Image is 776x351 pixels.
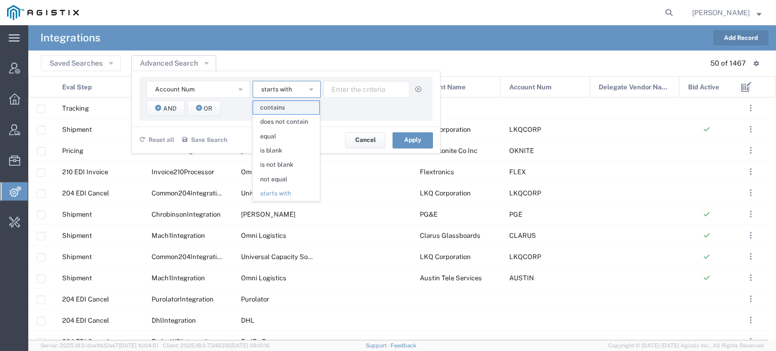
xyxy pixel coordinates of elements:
span: LKQ Corporation [420,126,471,133]
span: LKQCORP [509,189,541,197]
button: Save Search [182,131,228,149]
span: Pricing [62,147,83,155]
span: ChrobinsonIntegration [152,211,221,218]
span: Roman Kononenko [692,7,750,18]
span: Mach1Integration [152,232,205,239]
span: Common204Integration [152,253,224,261]
button: Saved Searches [41,55,121,71]
button: ... [744,334,758,348]
button: Cancel [345,132,385,148]
span: not equal [253,173,319,186]
button: ... [744,313,758,327]
span: Eval Step [62,77,92,98]
h4: Integrations [40,25,101,51]
span: Delegate Vendor Name [599,77,668,98]
span: Reset all [149,135,174,145]
span: Universal Capacity Solutions [241,253,329,261]
button: Or [187,101,221,117]
span: . . . [750,272,752,284]
span: Omni Logistics [241,168,286,176]
span: Shipment [62,274,92,282]
span: is not blank [253,158,319,171]
span: Invoice210Processor [152,168,214,176]
span: is blank [253,144,319,157]
span: Flextronics [420,168,454,176]
button: [PERSON_NAME] [692,7,762,19]
span: LKQ Corporation [420,253,471,261]
button: ... [744,122,758,136]
button: ... [744,101,758,115]
span: Server: 2025.18.0-daa1fe12ee7 [40,342,158,348]
a: Feedback [391,342,416,348]
span: Tracking [62,105,89,112]
span: . . . [750,166,752,178]
span: Account Name [420,77,466,98]
span: Mach1Integration [152,274,205,282]
span: FLEX [509,168,526,176]
span: DHL [241,317,255,324]
span: Austin Tele Services [420,274,482,282]
button: ... [744,228,758,242]
span: 204 EDI Cancel [62,338,109,345]
span: Omni Logistics [241,274,286,282]
span: OKNITE [509,147,534,155]
span: [DATE] 10:04:51 [119,342,158,348]
a: Support [366,342,391,348]
button: Reset all [139,131,175,149]
span: LKQCORP [509,126,541,133]
span: Shipment [62,126,92,133]
span: And [163,104,176,114]
button: starts with [253,81,321,98]
button: And [147,101,185,117]
span: . . . [750,102,752,114]
button: Apply [393,132,433,148]
button: Account Num [147,81,250,98]
span: Shipment [62,211,92,218]
span: The Okonite Co Inc [420,147,477,155]
span: 210 EDI Invoice [62,168,108,176]
span: [DATE] 08:10:16 [230,342,270,348]
span: . . . [750,250,752,263]
div: 50 of 1467 [710,58,746,69]
span: . . . [750,123,752,135]
span: CLARUS [509,232,536,239]
span: starts with [253,187,319,200]
span: PG&E [420,211,438,218]
span: Account Num [155,85,195,94]
span: Copyright © [DATE]-[DATE] Agistix Inc., All Rights Reserved [608,341,764,350]
span: . . . [750,144,752,157]
span: starts with [261,85,292,94]
span: LKQCORP [509,253,541,261]
span: . . . [750,335,752,347]
span: Shipment [62,232,92,239]
span: . . . [750,208,752,220]
span: Save Search [191,135,227,145]
span: FedEx Express [241,338,286,345]
span: . . . [750,187,752,199]
span: Client: 2025.18.0-7346316 [163,342,270,348]
span: Omni Logistics [241,232,286,239]
span: 204 EDI Cancel [62,317,109,324]
button: Add Record [713,30,768,45]
span: Shipment [62,253,92,261]
span: 204 EDI Cancel [62,295,109,303]
span: FedexWSIntegration [152,338,215,345]
button: ... [744,165,758,179]
span: PGE [509,211,522,218]
span: Clarus Glassboards [420,232,480,239]
span: C.H. Robinson [241,211,296,218]
button: ... [744,271,758,285]
button: ... [744,249,758,264]
span: Bid Active [688,77,719,98]
span: equal [253,130,319,143]
span: PurolatorIntegration [152,295,214,303]
span: . . . [750,314,752,326]
span: LKQ Corporation [420,189,471,197]
span: DhlIntegration [152,317,196,324]
input: Enter the criteria [323,81,409,98]
span: Purolator [241,295,269,303]
button: ... [744,207,758,221]
span: contains [253,101,319,114]
span: AUSTIN [509,274,534,282]
span: Universal Capacity Solutions [241,189,329,197]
